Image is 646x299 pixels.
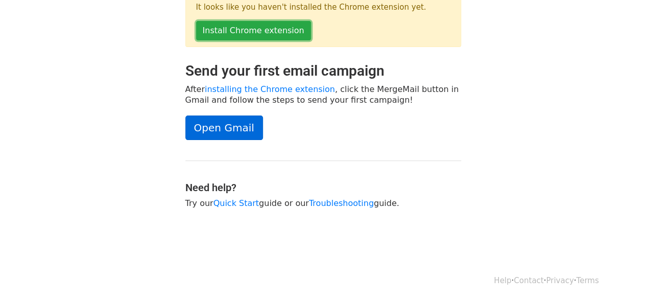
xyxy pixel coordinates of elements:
a: Quick Start [213,198,259,208]
a: Privacy [546,276,573,285]
a: Terms [576,276,599,285]
a: Troubleshooting [309,198,374,208]
a: installing the Chrome extension [205,84,335,94]
p: After , click the MergeMail button in Gmail and follow the steps to send your first campaign! [185,84,461,105]
a: Open Gmail [185,116,263,140]
h4: Need help? [185,181,461,194]
a: Install Chrome extension [196,21,311,40]
iframe: Chat Widget [595,250,646,299]
p: It looks like you haven't installed the Chrome extension yet. [196,2,450,13]
a: Contact [514,276,543,285]
h2: Send your first email campaign [185,62,461,80]
p: Try our guide or our guide. [185,198,461,209]
a: Help [494,276,511,285]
